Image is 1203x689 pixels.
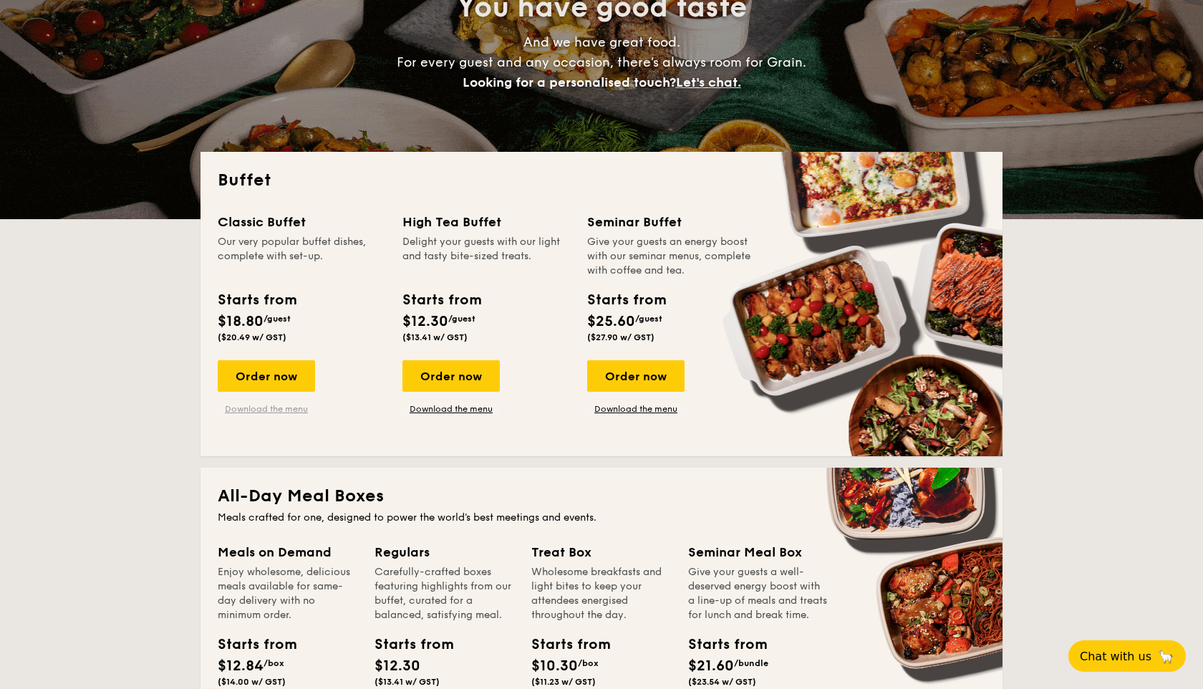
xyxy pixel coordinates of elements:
[218,360,315,392] div: Order now
[218,212,385,232] div: Classic Buffet
[587,332,654,342] span: ($27.90 w/ GST)
[587,403,685,415] a: Download the menu
[587,313,635,330] span: $25.60
[1068,640,1186,672] button: Chat with us🦙
[375,677,440,687] span: ($13.41 w/ GST)
[688,657,734,675] span: $21.60
[218,403,315,415] a: Download the menu
[531,565,671,622] div: Wholesome breakfasts and light bites to keep your attendees energised throughout the day.
[688,565,828,622] div: Give your guests a well-deserved energy boost with a line-up of meals and treats for lunch and br...
[578,658,599,668] span: /box
[375,634,439,655] div: Starts from
[531,542,671,562] div: Treat Box
[688,542,828,562] div: Seminar Meal Box
[218,657,264,675] span: $12.84
[587,289,665,311] div: Starts from
[463,74,676,90] span: Looking for a personalised touch?
[635,314,662,324] span: /guest
[218,313,264,330] span: $18.80
[218,511,985,525] div: Meals crafted for one, designed to power the world's best meetings and events.
[688,634,753,655] div: Starts from
[402,360,500,392] div: Order now
[587,212,755,232] div: Seminar Buffet
[375,657,420,675] span: $12.30
[218,565,357,622] div: Enjoy wholesome, delicious meals available for same-day delivery with no minimum order.
[397,34,806,90] span: And we have great food. For every guest and any occasion, there’s always room for Grain.
[587,360,685,392] div: Order now
[218,634,282,655] div: Starts from
[402,212,570,232] div: High Tea Buffet
[218,485,985,508] h2: All-Day Meal Boxes
[1080,650,1151,663] span: Chat with us
[264,658,284,668] span: /box
[587,235,755,278] div: Give your guests an energy boost with our seminar menus, complete with coffee and tea.
[531,657,578,675] span: $10.30
[218,169,985,192] h2: Buffet
[218,289,296,311] div: Starts from
[218,542,357,562] div: Meals on Demand
[264,314,291,324] span: /guest
[375,565,514,622] div: Carefully-crafted boxes featuring highlights from our buffet, curated for a balanced, satisfying ...
[218,677,286,687] span: ($14.00 w/ GST)
[218,235,385,278] div: Our very popular buffet dishes, complete with set-up.
[1157,648,1174,665] span: 🦙
[402,235,570,278] div: Delight your guests with our light and tasty bite-sized treats.
[402,313,448,330] span: $12.30
[676,74,741,90] span: Let's chat.
[734,658,768,668] span: /bundle
[402,403,500,415] a: Download the menu
[448,314,475,324] span: /guest
[688,677,756,687] span: ($23.54 w/ GST)
[218,332,286,342] span: ($20.49 w/ GST)
[402,332,468,342] span: ($13.41 w/ GST)
[531,634,596,655] div: Starts from
[402,289,480,311] div: Starts from
[375,542,514,562] div: Regulars
[531,677,596,687] span: ($11.23 w/ GST)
